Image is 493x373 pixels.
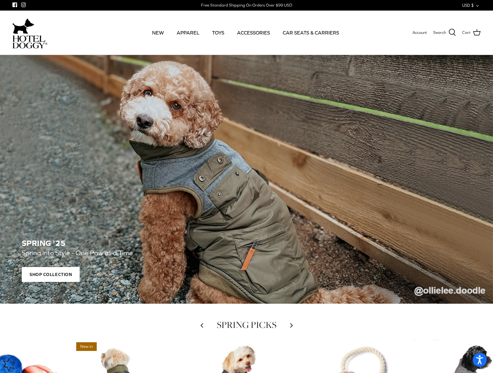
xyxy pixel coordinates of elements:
[462,30,471,36] span: Cart
[231,22,276,43] a: ACCESSORIES
[12,17,47,48] a: hoteldoggycom
[147,22,170,43] a: NEW
[12,2,17,7] a: Facebook
[433,30,446,36] span: Search
[76,342,97,351] span: New in
[92,22,399,43] div: Primary navigation
[462,29,481,37] a: Cart
[416,342,439,351] span: 20% off
[12,35,47,48] img: hoteldoggycom
[412,30,427,36] a: Account
[201,2,292,8] div: Free Standard Shipping On Orders Over $99 USD
[201,1,292,10] a: Free Standard Shipping On Orders Over $99 USD
[207,22,230,43] a: TOYS
[12,17,34,35] img: dog-icon.svg
[303,342,325,351] span: 15% off
[217,319,277,331] a: SPRING PICKS
[21,2,26,7] a: Instagram
[171,22,205,43] a: APPAREL
[190,342,212,351] span: 15% off
[22,239,471,248] h2: SPRING '25
[277,22,345,43] a: CAR SEATS & CARRIERS
[433,29,456,37] a: Search
[412,30,427,35] span: Account
[22,267,80,282] span: Shop Collection
[22,248,305,259] p: Spring into Style - One Paw at a Time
